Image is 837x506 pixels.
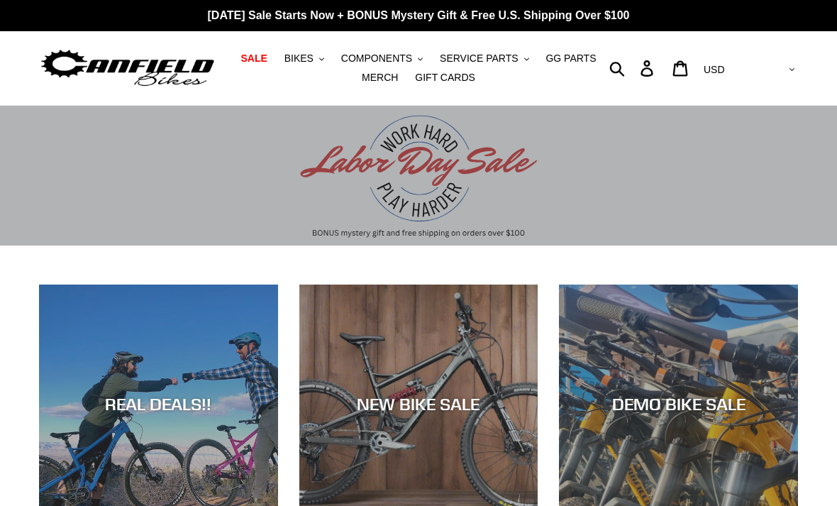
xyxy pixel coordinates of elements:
[559,394,798,414] div: DEMO BIKE SALE
[408,68,482,87] a: GIFT CARDS
[233,49,274,68] a: SALE
[355,68,405,87] a: MERCH
[240,53,267,65] span: SALE
[284,53,314,65] span: BIKES
[440,53,518,65] span: SERVICE PARTS
[545,53,596,65] span: GG PARTS
[39,46,216,91] img: Canfield Bikes
[334,49,430,68] button: COMPONENTS
[362,72,398,84] span: MERCH
[415,72,475,84] span: GIFT CARDS
[277,49,331,68] button: BIKES
[341,53,412,65] span: COMPONENTS
[538,49,603,68] a: GG PARTS
[39,394,278,414] div: REAL DEALS!!
[299,394,538,414] div: NEW BIKE SALE
[433,49,536,68] button: SERVICE PARTS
